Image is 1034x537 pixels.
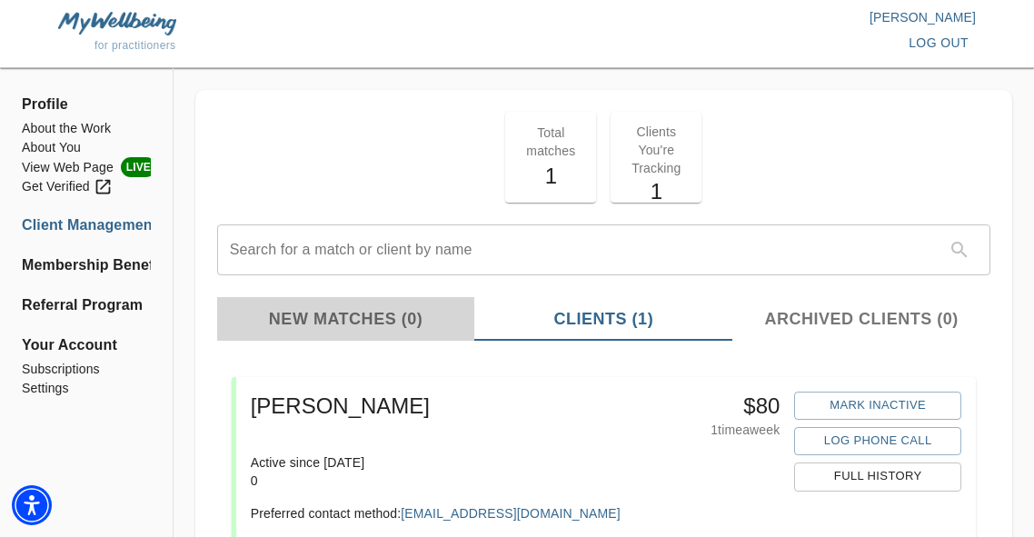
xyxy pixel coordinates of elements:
div: Accessibility Menu [12,485,52,525]
span: log out [909,32,969,55]
h5: 1 [516,162,585,191]
button: Full History [794,462,961,492]
a: View Web PageLIVE [22,157,151,177]
span: Log Phone Call [803,431,952,452]
div: 0 [251,453,780,490]
span: Mark Inactive [803,395,952,416]
a: Subscriptions [22,360,151,379]
a: About the Work [22,119,151,138]
p: Preferred contact method: [251,504,780,522]
span: Your Account [22,334,151,356]
span: for practitioners [94,39,176,52]
a: [EMAIL_ADDRESS][DOMAIN_NAME] [401,506,620,521]
span: LIVE [121,157,156,177]
span: Full History [803,466,952,487]
h5: 1 [621,177,691,206]
span: New Matches (0) [228,307,464,332]
a: Client Management [22,214,151,236]
p: Active since [DATE] [251,453,780,472]
button: Log Phone Call [794,427,961,455]
img: MyWellbeing [58,12,176,35]
button: Mark Inactive [794,392,961,420]
p: [PERSON_NAME] [517,8,976,26]
a: Settings [22,379,151,398]
span: Archived Clients (0) [743,307,979,332]
a: Membership Benefits [22,254,151,276]
span: Profile [22,94,151,115]
div: Get Verified [22,177,113,196]
a: Get Verified [22,177,151,196]
h5: $ 80 [603,392,780,421]
li: View Web Page [22,157,151,177]
a: About You [22,138,151,157]
p: 1 time a week [603,421,780,439]
button: log out [901,26,976,60]
span: Clients (1) [485,307,721,332]
p: Clients You're Tracking [621,123,691,177]
a: Referral Program [22,294,151,316]
p: Total matches [516,124,585,160]
h5: [PERSON_NAME] [251,392,603,421]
